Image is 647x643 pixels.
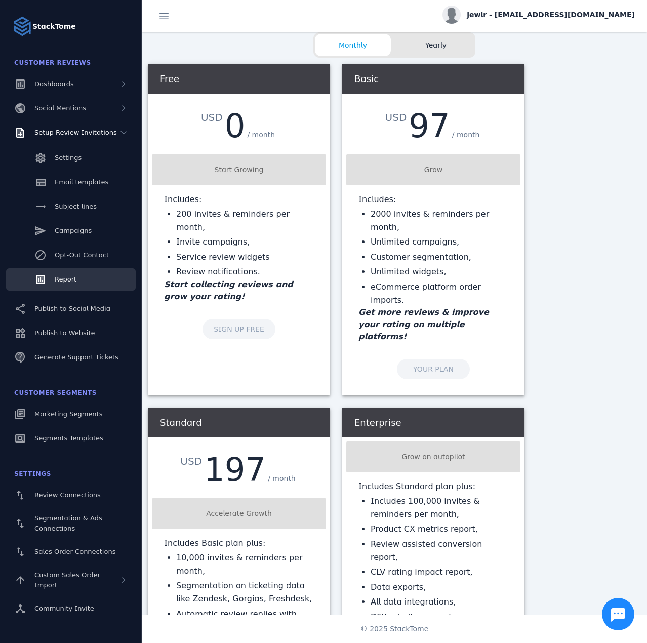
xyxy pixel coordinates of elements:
[164,279,293,301] em: Start collecting reviews and grow your rating!
[6,244,136,266] a: Opt-Out Contact
[442,6,461,24] img: profile.jpg
[371,566,508,579] li: CLV rating impact report,
[34,571,100,589] span: Custom Sales Order Import
[204,454,266,486] div: 197
[34,548,115,555] span: Sales Order Connections
[225,110,246,142] div: 0
[6,195,136,218] a: Subject lines
[6,346,136,369] a: Generate Support Tickets
[467,10,635,20] span: jewlr - [EMAIL_ADDRESS][DOMAIN_NAME]
[55,251,109,259] span: Opt-Out Contact
[6,171,136,193] a: Email templates
[180,454,204,469] div: USD
[385,110,409,125] div: USD
[6,220,136,242] a: Campaigns
[450,128,482,142] div: / month
[6,597,136,620] a: Community Invite
[358,480,508,493] p: Includes Standard plan plus:
[176,208,314,233] li: 200 invites & reminders per month,
[360,624,429,634] span: © 2025 StackTome
[160,417,202,428] span: Standard
[32,21,76,32] strong: StackTome
[6,484,136,506] a: Review Connections
[176,608,314,633] li: Automatic review replies with ChatGPT AI,
[176,551,314,577] li: 10,000 invites & reminders per month,
[34,329,95,337] span: Publish to Website
[350,165,516,175] div: Grow
[354,73,379,84] span: Basic
[160,73,179,84] span: Free
[315,40,391,51] span: Monthly
[409,110,450,142] div: 97
[34,491,101,499] span: Review Connections
[371,251,508,264] li: Customer segmentation,
[55,275,76,283] span: Report
[34,104,86,112] span: Social Mentions
[34,353,118,361] span: Generate Support Tickets
[442,6,635,24] button: jewlr - [EMAIL_ADDRESS][DOMAIN_NAME]
[34,80,74,88] span: Dashboards
[164,193,314,206] p: Includes:
[6,403,136,425] a: Marketing Segments
[371,280,508,306] li: eCommerce platform order imports.
[371,581,508,594] li: Data exports,
[55,203,97,210] span: Subject lines
[201,110,225,125] div: USD
[371,523,508,536] li: Product CX metrics report,
[371,235,508,249] li: Unlimited campaigns,
[358,193,508,206] p: Includes:
[34,514,102,532] span: Segmentation & Ads Connections
[371,595,508,609] li: All data integrations,
[14,59,91,66] span: Customer Reviews
[371,265,508,278] li: Unlimited widgets,
[6,541,136,563] a: Sales Order Connections
[398,40,474,51] span: Yearly
[371,538,508,564] li: Review assisted conversion report,
[176,579,314,605] li: Segmentation on ticketing data like Zendesk, Gorgias, Freshdesk,
[12,16,32,36] img: Logo image
[164,537,314,549] p: Includes Basic plan plus:
[34,605,94,612] span: Community Invite
[371,611,508,624] li: DFY priority support.
[371,208,508,233] li: 2000 invites & reminders per month,
[6,322,136,344] a: Publish to Website
[354,417,401,428] span: Enterprise
[14,470,51,477] span: Settings
[371,495,508,520] li: Includes 100,000 invites & reminders per month,
[55,178,108,186] span: Email templates
[55,227,92,234] span: Campaigns
[266,471,298,486] div: / month
[176,251,314,264] li: Service review widgets
[14,389,97,396] span: Customer Segments
[34,305,110,312] span: Publish to Social Media
[176,235,314,249] li: Invite campaigns,
[6,298,136,320] a: Publish to Social Media
[6,147,136,169] a: Settings
[358,307,489,341] em: Get more reviews & improve your rating on multiple platforms!
[156,508,322,519] div: Accelerate Growth
[6,268,136,291] a: Report
[156,165,322,175] div: Start Growing
[176,265,314,278] li: Review notifications.
[34,129,117,136] span: Setup Review Invitations
[34,434,103,442] span: Segments Templates
[6,508,136,539] a: Segmentation & Ads Connections
[245,128,277,142] div: / month
[34,410,102,418] span: Marketing Segments
[55,154,82,162] span: Settings
[350,452,516,462] div: Grow on autopilot
[6,427,136,450] a: Segments Templates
